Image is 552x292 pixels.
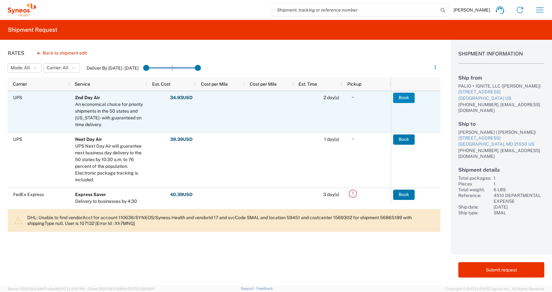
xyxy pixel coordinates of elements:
span: Cost per Mile [250,82,277,87]
span: Carrier [13,82,27,87]
div: [STREET_ADDRESS] [458,135,544,142]
button: Submit request [458,262,544,278]
a: Feedback [256,287,273,290]
span: Service [75,82,90,87]
span: [PERSON_NAME] [453,7,490,13]
b: Next Day Air [75,137,102,142]
strong: 39.39 USD [170,136,193,142]
span: [DATE] 09:39:01 [128,287,154,291]
span: 2 day(s) [323,95,339,100]
h2: Ship from [458,75,544,81]
div: Ship date: [458,204,491,210]
span: Est. Time [298,82,317,87]
h2: Shipment Request [8,26,57,34]
button: Book [393,93,415,103]
div: Delivery to businesses by 4:30 p.m. and to residences by 7:00 p.m., in 3-Business days. [75,198,144,218]
strong: 34.93 USD [170,95,193,101]
span: Mode: All [11,65,30,71]
span: Pickup [347,82,361,87]
div: [PHONE_NUMBER], [EMAIL_ADDRESS][DOMAIN_NAME] [458,148,544,159]
div: [STREET_ADDRESS] [458,89,544,95]
span: Est. Cost [152,82,170,87]
button: 40.39USD [170,190,193,200]
strong: 40.39 USD [170,192,193,198]
span: Carrier: All [47,65,68,71]
div: Total packages: [458,175,491,181]
button: Book [393,134,415,145]
p: DHL: Unable to find vendorAcct for account 110636/SYNEOS/Syneos Health and vendorId 17 and svcCod... [27,215,435,226]
div: Pieces [458,181,491,187]
span: 1 day(s) [324,137,339,142]
span: Cost per Mile [201,82,228,87]
a: [STREET_ADDRESS][GEOGRAPHIC_DATA], MD 21550 US [458,135,544,148]
button: Back to shipment edit [32,47,92,59]
div: 6 LBS [494,187,544,193]
div: [DATE] [494,204,544,210]
h2: Shipment details [458,167,544,173]
div: [PERSON_NAME] ( [PERSON_NAME]) [458,129,544,135]
span: UPS [13,95,22,100]
span: Server: 2025.19.0-d447cefac8f [8,287,85,291]
span: Copyright © [DATE]-[DATE] Agistix Inc., All Rights Reserved [445,286,544,292]
div: Ship type: [458,210,491,216]
label: Deliver By [DATE] - [DATE] [87,65,139,71]
span: 3 day(s) [323,192,339,197]
div: [PHONE_NUMBER], [EMAIL_ADDRESS][DOMAIN_NAME] [458,102,544,113]
div: 1 [494,181,544,187]
div: SMAL [494,210,544,216]
h1: Rates [8,50,24,56]
button: 34.93USD [170,93,193,103]
a: [STREET_ADDRESS][GEOGRAPHIC_DATA] US [458,89,544,101]
input: Shipment, tracking or reference number [272,4,438,16]
div: Reference: [458,193,491,204]
div: Total weight: [458,187,491,193]
button: Carrier: All [44,63,80,73]
div: [GEOGRAPHIC_DATA] US [458,95,544,102]
div: UPS Next Day Air will guarantee next business day delivery to the 50 states by 10:30 a.m. to 76 p... [75,143,144,183]
button: 39.39USD [170,134,193,145]
b: 2nd Day Air [75,95,100,100]
div: 1 [494,175,544,181]
div: 4510 DEPARTMENTAL EXPENSE [494,193,544,204]
div: [GEOGRAPHIC_DATA], MD 21550 US [458,141,544,148]
a: Support [241,287,257,290]
button: Book [393,190,415,200]
h2: Ship to [458,121,544,127]
div: PALIO + IGNITE, LLC ([PERSON_NAME]) [458,83,544,89]
b: Express Saver [75,192,106,197]
span: [DATE] 10:47:06 [59,287,85,291]
span: UPS [13,137,22,142]
span: FedEx Express [13,192,44,197]
div: An economical choice for priority shipments in the 50 states and Puerto Rico - with guaranteed on... [75,101,144,128]
h1: Shipment Information [458,51,544,64]
button: Mode: All [8,63,41,73]
span: Client: 2025.19.0-129fbcf [88,287,154,291]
